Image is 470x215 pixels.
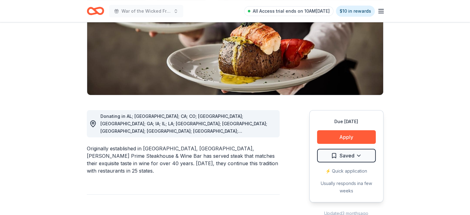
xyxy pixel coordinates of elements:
[317,130,376,144] button: Apply
[317,149,376,162] button: Saved
[317,118,376,125] div: Due [DATE]
[340,152,354,160] span: Saved
[317,180,376,195] div: Usually responds in a few weeks
[121,7,171,15] span: War of the Wicked Friendly 10uC
[100,114,267,156] span: Donating in AL; [GEOGRAPHIC_DATA]; CA; CO; [GEOGRAPHIC_DATA]; [GEOGRAPHIC_DATA]; GA; IA; IL; LA; ...
[109,5,183,17] button: War of the Wicked Friendly 10uC
[317,167,376,175] div: ⚡️ Quick application
[253,7,330,15] span: All Access trial ends on 10AM[DATE]
[244,6,333,16] a: All Access trial ends on 10AM[DATE]
[336,6,375,17] a: $10 in rewards
[87,4,104,18] a: Home
[87,145,280,174] div: Originally established in [GEOGRAPHIC_DATA], [GEOGRAPHIC_DATA], [PERSON_NAME] Prime Steakhouse & ...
